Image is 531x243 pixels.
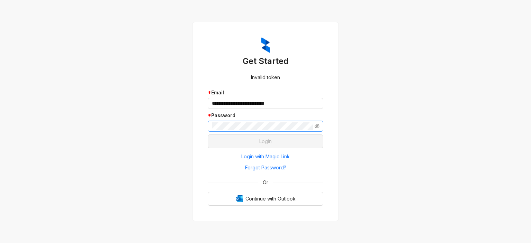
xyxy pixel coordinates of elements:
[261,37,270,53] img: ZumaIcon
[315,124,319,129] span: eye-invisible
[245,164,286,171] span: Forgot Password?
[208,151,323,162] button: Login with Magic Link
[208,112,323,119] div: Password
[236,195,243,202] img: Outlook
[245,195,296,203] span: Continue with Outlook
[258,179,273,186] span: Or
[241,153,290,160] span: Login with Magic Link
[208,192,323,206] button: OutlookContinue with Outlook
[208,74,323,81] div: Invalid token
[208,162,323,173] button: Forgot Password?
[208,134,323,148] button: Login
[208,56,323,67] h3: Get Started
[208,89,323,96] div: Email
